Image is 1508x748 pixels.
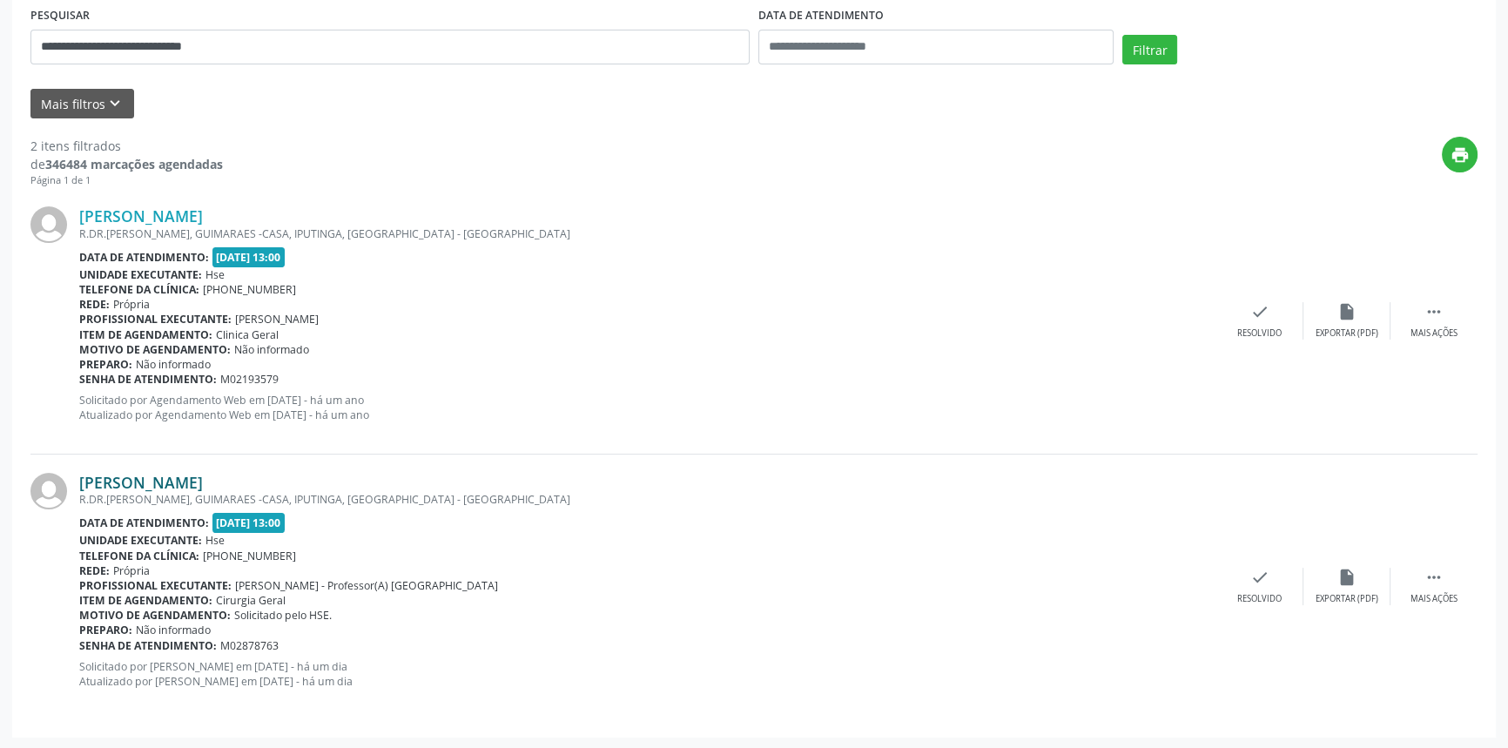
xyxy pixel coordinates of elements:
[216,593,286,608] span: Cirurgia Geral
[1424,302,1444,321] i: 
[79,638,217,653] b: Senha de atendimento:
[1237,327,1282,340] div: Resolvido
[212,513,286,533] span: [DATE] 13:00
[79,659,1216,689] p: Solicitado por [PERSON_NAME] em [DATE] - há um dia Atualizado por [PERSON_NAME] em [DATE] - há um...
[113,563,150,578] span: Própria
[105,94,125,113] i: keyboard_arrow_down
[79,533,202,548] b: Unidade executante:
[212,247,286,267] span: [DATE] 13:00
[79,327,212,342] b: Item de agendamento:
[1237,593,1282,605] div: Resolvido
[235,312,319,327] span: [PERSON_NAME]
[30,206,67,243] img: img
[136,357,211,372] span: Não informado
[1451,145,1470,165] i: print
[205,267,225,282] span: Hse
[30,155,223,173] div: de
[45,156,223,172] strong: 346484 marcações agendadas
[79,312,232,327] b: Profissional executante:
[1316,327,1378,340] div: Exportar (PDF)
[1122,35,1177,64] button: Filtrar
[216,327,279,342] span: Clinica Geral
[79,342,231,357] b: Motivo de agendamento:
[220,372,279,387] span: M02193579
[1424,568,1444,587] i: 
[30,3,90,30] label: PESQUISAR
[79,492,1216,507] div: R.DR.[PERSON_NAME], GUIMARAES -CASA, IPUTINGA, [GEOGRAPHIC_DATA] - [GEOGRAPHIC_DATA]
[136,623,211,637] span: Não informado
[30,89,134,119] button: Mais filtroskeyboard_arrow_down
[30,137,223,155] div: 2 itens filtrados
[79,250,209,265] b: Data de atendimento:
[1337,568,1357,587] i: insert_drive_file
[758,3,884,30] label: DATA DE ATENDIMENTO
[79,623,132,637] b: Preparo:
[203,282,296,297] span: [PHONE_NUMBER]
[79,593,212,608] b: Item de agendamento:
[235,578,498,593] span: [PERSON_NAME] - Professor(A) [GEOGRAPHIC_DATA]
[1442,137,1478,172] button: print
[79,608,231,623] b: Motivo de agendamento:
[30,173,223,188] div: Página 1 de 1
[234,608,332,623] span: Solicitado pelo HSE.
[203,549,296,563] span: [PHONE_NUMBER]
[79,473,203,492] a: [PERSON_NAME]
[1410,593,1458,605] div: Mais ações
[79,393,1216,422] p: Solicitado por Agendamento Web em [DATE] - há um ano Atualizado por Agendamento Web em [DATE] - h...
[79,549,199,563] b: Telefone da clínica:
[79,357,132,372] b: Preparo:
[1250,568,1269,587] i: check
[1410,327,1458,340] div: Mais ações
[1250,302,1269,321] i: check
[79,563,110,578] b: Rede:
[234,342,309,357] span: Não informado
[1337,302,1357,321] i: insert_drive_file
[79,297,110,312] b: Rede:
[79,282,199,297] b: Telefone da clínica:
[113,297,150,312] span: Própria
[79,372,217,387] b: Senha de atendimento:
[205,533,225,548] span: Hse
[30,473,67,509] img: img
[1316,593,1378,605] div: Exportar (PDF)
[79,206,203,226] a: [PERSON_NAME]
[79,516,209,530] b: Data de atendimento:
[79,267,202,282] b: Unidade executante:
[79,226,1216,241] div: R.DR.[PERSON_NAME], GUIMARAES -CASA, IPUTINGA, [GEOGRAPHIC_DATA] - [GEOGRAPHIC_DATA]
[79,578,232,593] b: Profissional executante:
[220,638,279,653] span: M02878763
